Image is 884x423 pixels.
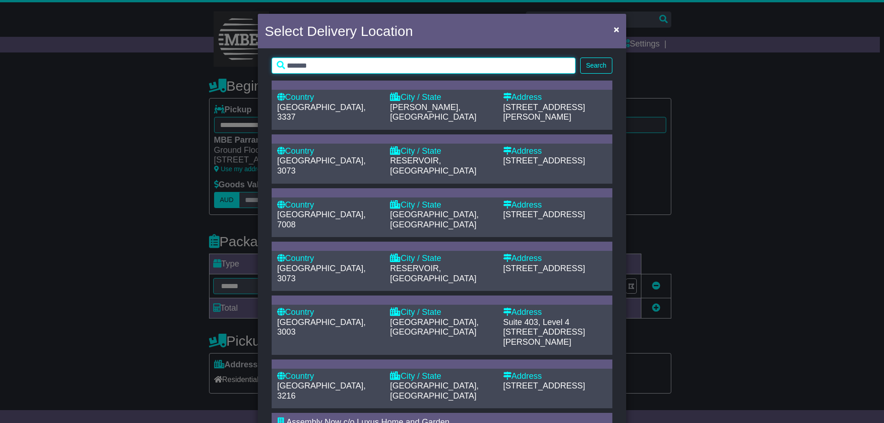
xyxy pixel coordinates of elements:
span: [GEOGRAPHIC_DATA], 3216 [277,381,366,400]
span: [GEOGRAPHIC_DATA], 3337 [277,103,366,122]
span: [GEOGRAPHIC_DATA], 3003 [277,318,366,337]
div: City / State [390,93,494,103]
div: Address [503,371,607,382]
span: [GEOGRAPHIC_DATA], 3073 [277,156,366,175]
span: × [614,24,619,35]
div: Country [277,307,381,318]
div: Address [503,254,607,264]
div: City / State [390,146,494,156]
div: Address [503,307,607,318]
div: City / State [390,254,494,264]
div: Country [277,146,381,156]
span: RESERVOIR, [GEOGRAPHIC_DATA] [390,156,476,175]
span: [GEOGRAPHIC_DATA], 7008 [277,210,366,229]
div: Country [277,371,381,382]
span: [STREET_ADDRESS][PERSON_NAME] [503,103,585,122]
div: Country [277,200,381,210]
span: [GEOGRAPHIC_DATA], [GEOGRAPHIC_DATA] [390,210,478,229]
span: [STREET_ADDRESS] [503,381,585,390]
span: [GEOGRAPHIC_DATA], [GEOGRAPHIC_DATA] [390,381,478,400]
div: Address [503,93,607,103]
div: Address [503,200,607,210]
h4: Select Delivery Location [265,21,413,41]
span: [GEOGRAPHIC_DATA], 3073 [277,264,366,283]
div: City / State [390,200,494,210]
button: Search [580,58,612,74]
div: Address [503,146,607,156]
button: Close [609,20,624,39]
div: City / State [390,307,494,318]
div: Country [277,93,381,103]
div: City / State [390,371,494,382]
div: Country [277,254,381,264]
span: [STREET_ADDRESS] [503,264,585,273]
span: [GEOGRAPHIC_DATA], [GEOGRAPHIC_DATA] [390,318,478,337]
span: RESERVOIR, [GEOGRAPHIC_DATA] [390,264,476,283]
span: [STREET_ADDRESS] [503,156,585,165]
span: [STREET_ADDRESS][PERSON_NAME] [503,327,585,347]
span: Suite 403, Level 4 [503,318,570,327]
span: [STREET_ADDRESS] [503,210,585,219]
span: [PERSON_NAME], [GEOGRAPHIC_DATA] [390,103,476,122]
